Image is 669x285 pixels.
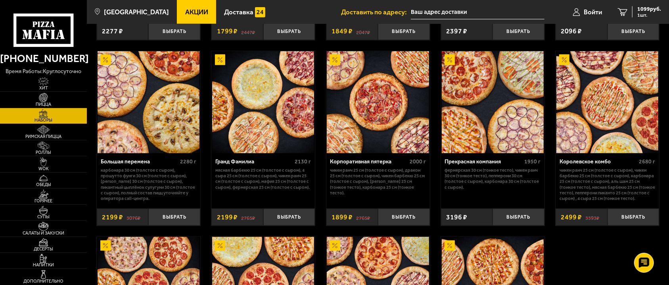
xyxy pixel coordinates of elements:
[445,159,523,165] div: Прекрасная компания
[441,51,544,153] a: АкционныйПрекрасная компания
[608,23,659,40] button: Выбрать
[100,240,111,251] img: Акционный
[127,214,140,221] s: 3076 ₽
[98,51,199,153] img: Большая перемена
[100,54,111,65] img: Акционный
[493,23,544,40] button: Выбрать
[148,23,200,40] button: Выбрать
[104,9,169,16] span: [GEOGRAPHIC_DATA]
[215,54,225,65] img: Акционный
[102,214,123,221] span: 2199 ₽
[410,158,426,165] span: 2000 г
[330,240,340,251] img: Акционный
[185,9,208,16] span: Акции
[356,214,370,221] s: 2765 ₽
[493,209,544,226] button: Выбрать
[356,28,370,35] s: 2047 ₽
[561,28,582,35] span: 2096 ₽
[585,214,599,221] s: 3393 ₽
[241,214,255,221] s: 2765 ₽
[217,28,238,35] span: 1799 ₽
[411,5,544,19] input: Ваш адрес доставки
[445,240,455,251] img: Акционный
[341,9,411,16] span: Доставить по адресу:
[559,54,569,65] img: Акционный
[378,23,429,40] button: Выбрать
[445,54,455,65] img: Акционный
[330,54,340,65] img: Акционный
[446,214,467,221] span: 3196 ₽
[637,13,661,17] span: 1 шт.
[584,9,602,16] span: Войти
[295,158,311,165] span: 2130 г
[101,159,178,165] div: Большая перемена
[224,9,253,16] span: Доставка
[524,158,541,165] span: 1950 г
[263,23,315,40] button: Выбрать
[608,209,659,226] button: Выбрать
[148,209,200,226] button: Выбрать
[255,7,265,17] img: 15daf4d41897b9f0e9f617042186c801.svg
[332,214,353,221] span: 1899 ₽
[556,51,659,153] a: АкционныйКоролевское комбо
[180,158,196,165] span: 2280 г
[556,51,658,153] img: Королевское комбо
[378,209,429,226] button: Выбрать
[442,51,544,153] img: Прекрасная компания
[215,240,225,251] img: Акционный
[101,167,197,201] p: Карбонара 30 см (толстое с сыром), Прошутто Фунги 30 см (толстое с сыром), [PERSON_NAME] 30 см (т...
[102,28,123,35] span: 2277 ₽
[330,159,408,165] div: Корпоративная пятерка
[560,159,637,165] div: Королевское комбо
[212,51,314,153] img: Гранд Фамилиа
[446,28,467,35] span: 2397 ₽
[263,209,315,226] button: Выбрать
[639,158,655,165] span: 2680 г
[215,167,311,190] p: Мясная Барбекю 25 см (толстое с сыром), 4 сыра 25 см (толстое с сыром), Чикен Ранч 25 см (толстое...
[332,28,353,35] span: 1849 ₽
[330,167,426,195] p: Чикен Ранч 25 см (толстое с сыром), Дракон 25 см (толстое с сыром), Чикен Барбекю 25 см (толстое ...
[637,6,661,12] span: 1099 руб.
[97,51,200,153] a: АкционныйБольшая перемена
[241,28,255,35] s: 2447 ₽
[217,214,238,221] span: 2199 ₽
[560,167,656,201] p: Чикен Ранч 25 см (толстое с сыром), Чикен Барбекю 25 см (толстое с сыром), Карбонара 25 см (толст...
[327,51,429,153] img: Корпоративная пятерка
[561,214,582,221] span: 2499 ₽
[326,51,430,153] a: АкционныйКорпоративная пятерка
[445,167,541,190] p: Фермерская 30 см (тонкое тесто), Чикен Ранч 30 см (тонкое тесто), Пепперони 30 см (толстое с сыро...
[211,51,315,153] a: АкционныйГранд Фамилиа
[215,159,293,165] div: Гранд Фамилиа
